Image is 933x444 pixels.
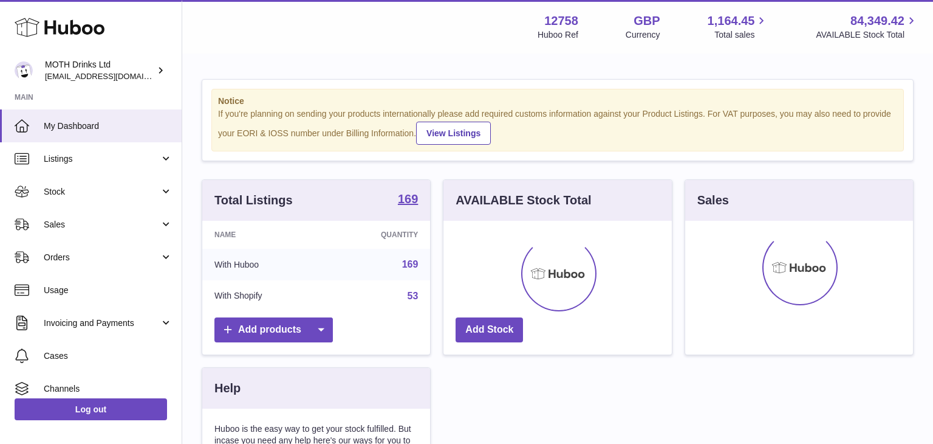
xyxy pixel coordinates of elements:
a: 169 [398,193,418,207]
div: MOTH Drinks Ltd [45,59,154,82]
div: If you're planning on sending your products internationally please add required customs informati... [218,108,897,145]
strong: Notice [218,95,897,107]
span: Listings [44,153,160,165]
span: 84,349.42 [850,13,904,29]
span: Cases [44,350,173,362]
a: 84,349.42 AVAILABLE Stock Total [816,13,918,41]
img: orders@mothdrinks.com [15,61,33,80]
h3: Help [214,380,241,397]
a: View Listings [416,122,491,145]
h3: AVAILABLE Stock Total [456,192,591,209]
strong: GBP [634,13,660,29]
strong: 169 [398,193,418,205]
span: AVAILABLE Stock Total [816,29,918,41]
span: Orders [44,252,160,263]
span: Channels [44,383,173,395]
th: Name [202,221,325,249]
th: Quantity [325,221,430,249]
a: 169 [402,259,419,269]
span: 1,164.45 [708,13,755,29]
td: With Shopify [202,280,325,312]
span: Sales [44,219,160,231]
span: Invoicing and Payments [44,317,160,329]
span: Stock [44,186,160,198]
a: Add Stock [456,317,523,342]
div: Currency [626,29,660,41]
a: 1,164.45 Total sales [708,13,769,41]
td: With Huboo [202,249,325,280]
a: Log out [15,398,167,420]
span: Total sales [714,29,768,41]
span: Usage [44,285,173,296]
a: Add products [214,317,333,342]
span: My Dashboard [44,120,173,132]
div: Huboo Ref [538,29,578,41]
span: [EMAIL_ADDRESS][DOMAIN_NAME] [45,71,179,81]
h3: Total Listings [214,192,293,209]
h3: Sales [697,192,729,209]
strong: 12758 [544,13,578,29]
a: 53 [408,291,419,301]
